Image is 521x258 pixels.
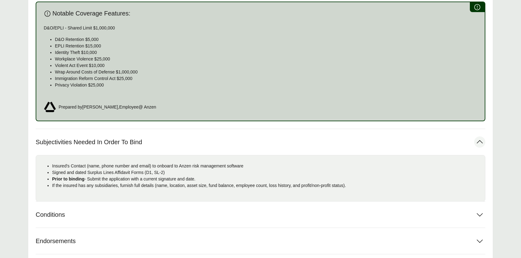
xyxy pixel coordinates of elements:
p: EPLI Retention $15,000 [55,43,477,49]
button: Subjectivities Needed In Order To Bind [36,129,485,155]
button: Conditions [36,202,485,228]
p: Privacy Violation $25,000 [55,82,477,88]
p: Signed and dated Surplus Lines Affidavit Forms (D1, SL-2) [52,169,480,176]
strong: Prior to binding [52,176,84,181]
button: Endorsements [36,228,485,254]
p: Identity Theft $10,000 [55,49,477,56]
span: Subjectivities Needed In Order To Bind [36,138,142,146]
span: Endorsements [36,237,76,245]
p: D&O Retention $5,000 [55,36,477,43]
p: Immigration Reform Control Act $25,000 [55,75,477,82]
p: Violent Act Event $10,000 [55,62,477,69]
p: Insured's Contact (name, phone number and email) to onboard to Anzen risk management software [52,163,480,169]
p: If the insured has any subsidiaries, furnish full details (name, location, asset size, fund balan... [52,182,480,189]
span: Notable Coverage Features: [52,10,130,17]
p: D&O/EPLI - Shared Limit $1,000,000 [44,25,477,31]
p: - Submit the application with a current signature and date. [52,176,480,182]
span: Conditions [36,211,65,219]
p: Workplace Violence $25,000 [55,56,477,62]
p: Wrap Around Costs of Defense $1,000,000 [55,69,477,75]
span: Prepared by [PERSON_NAME] , Employee @ Anzen [59,104,156,110]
